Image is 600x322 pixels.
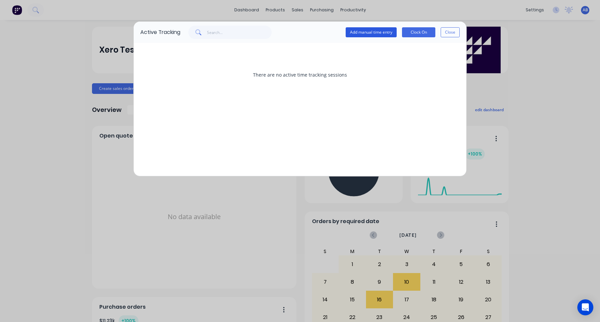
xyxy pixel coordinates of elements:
input: Search... [207,26,272,39]
button: Clock On [402,27,435,37]
button: Close [441,27,460,37]
div: There are no active time tracking sessions [140,50,460,100]
div: Active Tracking [140,28,180,36]
button: Add manual time entry [346,27,397,37]
div: Open Intercom Messenger [577,299,593,315]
